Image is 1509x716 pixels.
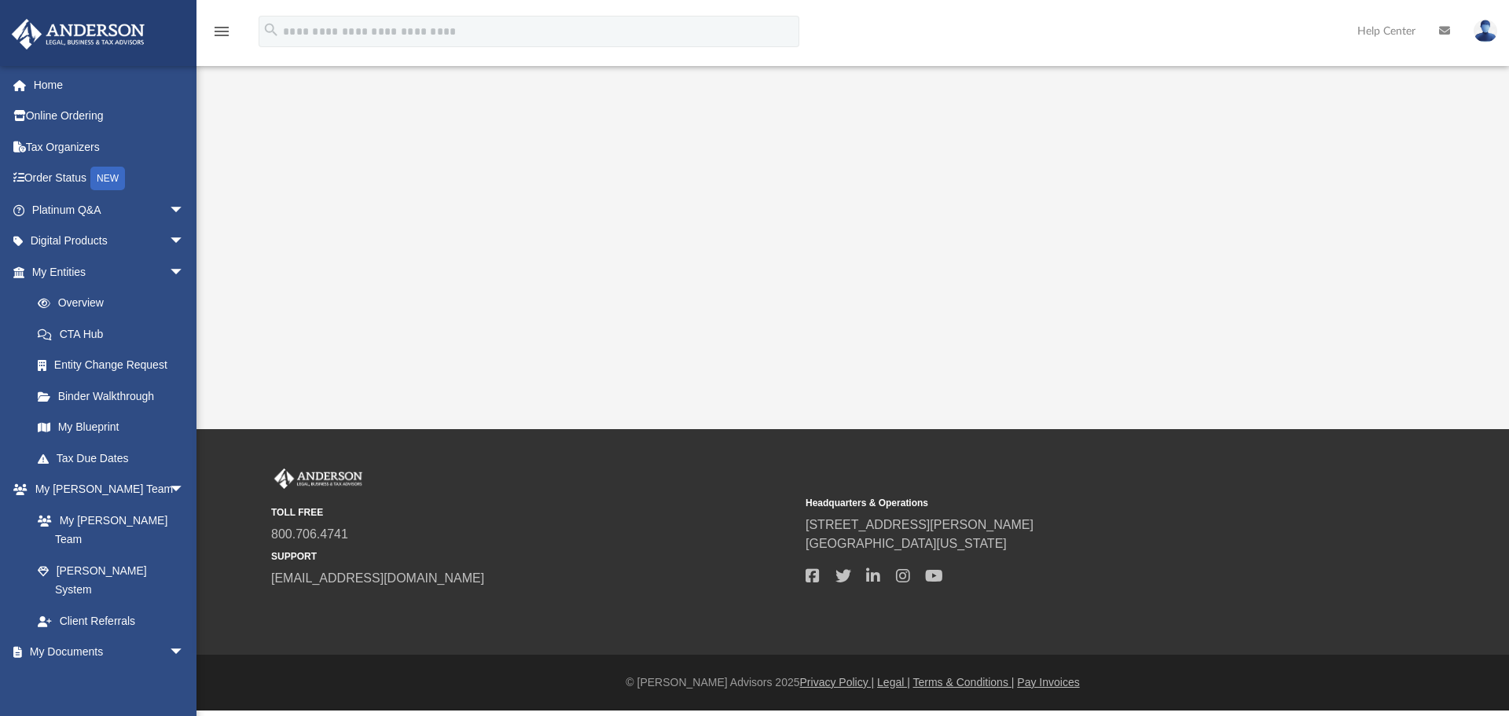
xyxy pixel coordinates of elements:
[806,496,1329,510] small: Headquarters & Operations
[169,194,200,226] span: arrow_drop_down
[11,163,208,195] a: Order StatusNEW
[22,350,208,381] a: Entity Change Request
[22,555,200,605] a: [PERSON_NAME] System
[11,131,208,163] a: Tax Organizers
[11,69,208,101] a: Home
[22,412,200,443] a: My Blueprint
[22,318,208,350] a: CTA Hub
[1017,676,1079,688] a: Pay Invoices
[22,380,208,412] a: Binder Walkthrough
[196,674,1509,691] div: © [PERSON_NAME] Advisors 2025
[11,226,208,257] a: Digital Productsarrow_drop_down
[212,22,231,41] i: menu
[169,474,200,506] span: arrow_drop_down
[22,505,193,555] a: My [PERSON_NAME] Team
[22,605,200,637] a: Client Referrals
[11,194,208,226] a: Platinum Q&Aarrow_drop_down
[1474,20,1497,42] img: User Pic
[271,527,348,541] a: 800.706.4741
[271,549,795,564] small: SUPPORT
[806,537,1007,550] a: [GEOGRAPHIC_DATA][US_STATE]
[212,30,231,41] a: menu
[169,637,200,669] span: arrow_drop_down
[800,676,875,688] a: Privacy Policy |
[11,101,208,132] a: Online Ordering
[7,19,149,50] img: Anderson Advisors Platinum Portal
[90,167,125,190] div: NEW
[169,256,200,288] span: arrow_drop_down
[913,676,1015,688] a: Terms & Conditions |
[271,571,484,585] a: [EMAIL_ADDRESS][DOMAIN_NAME]
[271,468,365,489] img: Anderson Advisors Platinum Portal
[22,288,208,319] a: Overview
[169,226,200,258] span: arrow_drop_down
[11,474,200,505] a: My [PERSON_NAME] Teamarrow_drop_down
[271,505,795,520] small: TOLL FREE
[11,256,208,288] a: My Entitiesarrow_drop_down
[806,518,1034,531] a: [STREET_ADDRESS][PERSON_NAME]
[11,637,200,668] a: My Documentsarrow_drop_down
[22,442,208,474] a: Tax Due Dates
[263,21,280,39] i: search
[877,676,910,688] a: Legal |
